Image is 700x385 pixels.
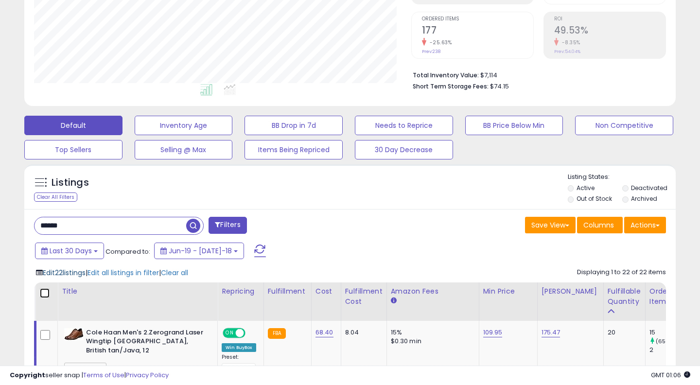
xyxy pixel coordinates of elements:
b: Cole Haan Men's 2.Zerogrand Laser Wingtip [GEOGRAPHIC_DATA], British tan/Java, 12 [86,328,204,358]
div: Ordered Items [649,286,685,307]
div: Displaying 1 to 22 of 22 items [577,268,666,277]
a: 68.40 [315,328,333,337]
div: Amazon Fees [391,286,475,297]
label: Out of Stock [577,194,612,203]
small: Prev: 54.04% [554,49,580,54]
a: 175.47 [542,328,560,337]
div: seller snap | | [10,371,169,380]
div: Cost [315,286,337,297]
span: OFF [244,329,260,337]
b: Total Inventory Value: [413,71,479,79]
small: Amazon Fees. [391,297,397,305]
h2: 49.53% [554,25,665,38]
h2: 177 [422,25,533,38]
div: Title [62,286,213,297]
div: $0.30 min [391,337,472,346]
div: Repricing [222,286,260,297]
span: Jun-19 - [DATE]-18 [169,246,232,256]
small: -25.63% [426,39,452,46]
div: Win BuyBox [222,343,256,352]
button: BB Price Below Min [465,116,563,135]
button: Actions [624,217,666,233]
strong: Copyright [10,370,45,380]
p: Listing States: [568,173,676,182]
button: Save View [525,217,576,233]
button: Non Competitive [575,116,673,135]
span: Clear all [161,268,188,278]
button: Top Sellers [24,140,122,159]
div: 2 [649,346,689,354]
div: 20 [608,328,638,337]
li: $7,114 [413,69,659,80]
button: Items Being Repriced [245,140,343,159]
button: BB Drop in 7d [245,116,343,135]
a: 109.95 [483,328,503,337]
div: | | [36,268,188,278]
label: Archived [631,194,657,203]
label: Deactivated [631,184,667,192]
button: 30 Day Decrease [355,140,453,159]
a: Privacy Policy [126,370,169,380]
button: Needs to Reprice [355,116,453,135]
div: Fulfillment [268,286,307,297]
span: 2025-08-18 01:06 GMT [651,370,690,380]
span: Last 30 Days [50,246,92,256]
small: (650%) [656,337,677,345]
span: ROI [554,17,665,22]
span: ON [224,329,236,337]
div: 15% [391,328,472,337]
button: Filters [209,217,246,234]
div: Preset: [222,354,256,376]
div: [PERSON_NAME] [542,286,599,297]
span: Compared to: [105,247,150,256]
span: $74.15 [490,82,509,91]
small: -8.35% [559,39,580,46]
img: 41nrqB4TeJL._SL40_.jpg [64,328,84,340]
small: Prev: 238 [422,49,440,54]
button: Jun-19 - [DATE]-18 [154,243,244,259]
div: Clear All Filters [34,192,77,202]
div: Fulfillable Quantity [608,286,641,307]
b: Short Term Storage Fees: [413,82,489,90]
div: 15 [649,328,689,337]
div: 8.04 [345,328,379,337]
button: Default [24,116,122,135]
button: Last 30 Days [35,243,104,259]
span: Edit all listings in filter [87,268,159,278]
button: Selling @ Max [135,140,233,159]
button: Inventory Age [135,116,233,135]
small: FBA [268,328,286,339]
span: Columns [583,220,614,230]
label: Active [577,184,595,192]
span: Ordered Items [422,17,533,22]
div: Min Price [483,286,533,297]
div: Fulfillment Cost [345,286,383,307]
button: Columns [577,217,623,233]
h5: Listings [52,176,89,190]
a: Terms of Use [83,370,124,380]
span: Edit 22 listings [43,268,86,278]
